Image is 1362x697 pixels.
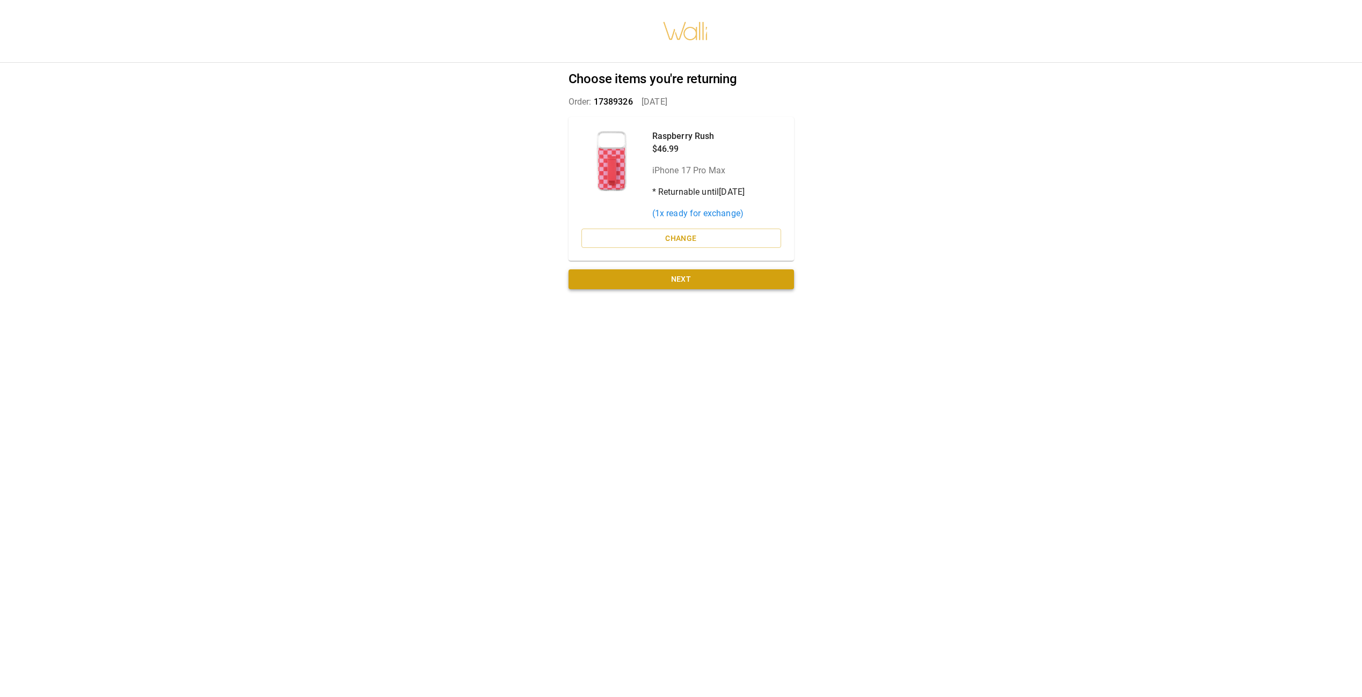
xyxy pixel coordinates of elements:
p: ( 1 x ready for exchange) [652,207,745,220]
p: Order: [DATE] [569,96,794,108]
img: walli-inc.myshopify.com [662,8,709,54]
p: * Returnable until [DATE] [652,186,745,199]
span: 17389326 [594,97,633,107]
button: Next [569,269,794,289]
p: iPhone 17 Pro Max [652,164,745,177]
h2: Choose items you're returning [569,71,794,87]
button: Change [581,229,781,248]
p: $46.99 [652,143,745,156]
p: Raspberry Rush [652,130,745,143]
